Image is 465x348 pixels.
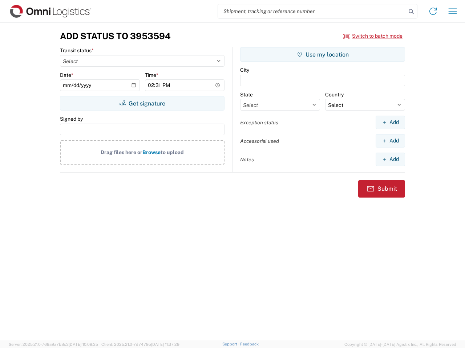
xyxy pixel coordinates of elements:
[240,156,254,163] label: Notes
[376,153,405,166] button: Add
[240,342,259,346] a: Feedback
[240,138,279,144] label: Accessorial used
[151,342,179,347] span: [DATE] 11:37:29
[101,149,142,155] span: Drag files here or
[343,30,403,42] button: Switch to batch mode
[344,341,456,348] span: Copyright © [DATE]-[DATE] Agistix Inc., All Rights Reserved
[142,149,161,155] span: Browse
[60,96,225,111] button: Get signature
[222,342,240,346] a: Support
[69,342,98,347] span: [DATE] 10:09:35
[240,91,253,98] label: State
[9,342,98,347] span: Server: 2025.21.0-769a9a7b8c3
[101,342,179,347] span: Client: 2025.21.0-7d7479b
[60,31,171,41] h3: Add Status to 3953594
[60,72,73,78] label: Date
[145,72,158,78] label: Time
[358,180,405,198] button: Submit
[376,134,405,148] button: Add
[60,116,83,122] label: Signed by
[240,119,278,126] label: Exception status
[376,116,405,129] button: Add
[161,149,184,155] span: to upload
[60,47,94,54] label: Transit status
[218,4,406,18] input: Shipment, tracking or reference number
[240,67,249,73] label: City
[240,47,405,62] button: Use my location
[325,91,344,98] label: Country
